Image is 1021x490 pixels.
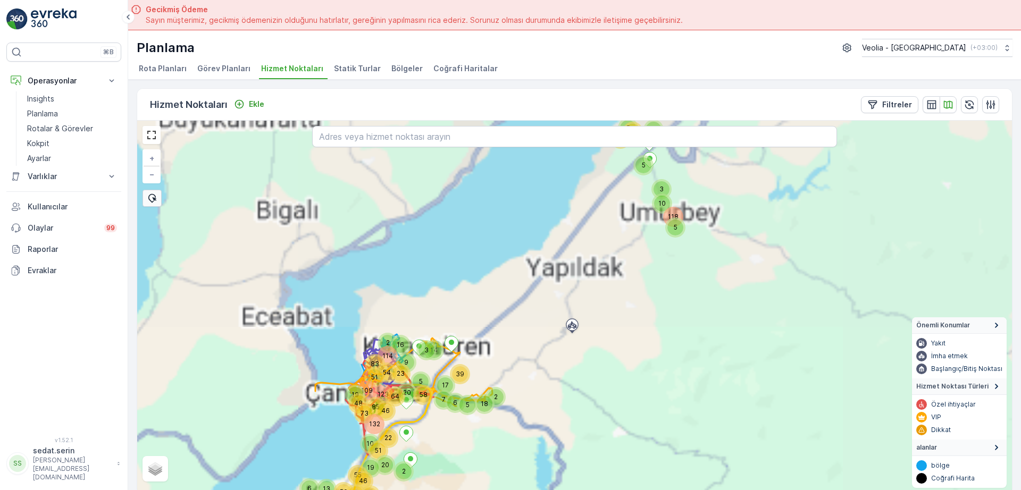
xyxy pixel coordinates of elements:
[302,480,308,487] div: 6
[665,209,681,225] div: 118
[363,460,379,476] div: 19
[28,201,117,212] p: Kullanıcılar
[931,474,975,483] p: Coğrafi Harita
[625,124,641,140] div: 21
[149,154,154,163] span: +
[6,260,121,281] a: Evraklar
[6,196,121,217] a: Kullanıcılar
[367,356,373,362] div: 83
[28,75,100,86] p: Operasyonlar
[356,405,372,421] div: 73
[931,400,976,409] p: Özel ihtiyaçlar
[261,63,323,74] span: Hizmet Noktaları
[6,437,121,443] span: v 1.52.1
[347,387,354,393] div: 19
[419,342,434,358] div: 3
[399,385,415,401] div: 20
[366,416,382,432] div: 132
[23,121,121,136] a: Rotalar & Görevler
[396,463,402,470] div: 2
[23,91,121,106] a: Insights
[396,463,412,479] div: 2
[143,190,162,207] div: Toplu Seçim
[367,399,374,405] div: 85
[380,348,396,364] div: 114
[197,63,250,74] span: Görev Planları
[144,127,160,143] a: View Fullscreen
[380,335,396,351] div: 2
[28,171,100,182] p: Varlıklar
[654,196,670,212] div: 10
[392,366,399,372] div: 23
[370,443,386,459] div: 51
[654,196,660,202] div: 10
[355,473,371,489] div: 46
[27,123,93,134] p: Rotalar & Görevler
[366,369,382,385] div: 51
[362,436,369,442] div: 10
[379,365,395,381] div: 54
[31,9,77,30] img: logo_light-DOdMpM7g.png
[28,265,117,276] p: Evraklar
[419,342,425,349] div: 3
[912,378,1007,395] summary: Hizmet Noktası Türleri
[144,150,160,166] a: Yakınlaştır
[380,348,386,354] div: 114
[398,354,414,370] div: 9
[426,342,442,358] div: 14
[366,369,373,376] div: 51
[476,396,492,412] div: 18
[23,151,121,166] a: Ayarlar
[334,63,381,74] span: Statik Turlar
[882,99,912,110] p: Filtreler
[912,317,1007,334] summary: Önemli Konumlar
[377,457,383,463] div: 20
[436,392,451,408] div: 7
[916,443,937,452] span: alanlar
[146,4,683,15] span: Gecikmiş Ödeme
[347,387,363,403] div: 19
[27,138,49,149] p: Kokpit
[379,365,385,371] div: 54
[861,96,918,113] button: Filtreler
[356,405,363,412] div: 73
[350,395,357,402] div: 48
[6,9,28,30] img: logo
[665,209,672,215] div: 118
[6,445,121,481] button: SSsedat.serin[PERSON_NAME][EMAIL_ADDRESS][DOMAIN_NAME]
[426,342,432,349] div: 14
[375,386,391,402] div: 123
[931,352,968,360] p: İmha etmek
[488,389,494,395] div: 2
[9,455,26,472] div: SS
[437,377,453,393] div: 17
[312,126,837,147] input: Adres veya hizmet noktası arayın
[392,337,408,353] div: 16
[375,386,381,393] div: 123
[654,181,669,197] div: 3
[646,122,652,128] div: 4
[378,403,384,409] div: 46
[447,395,454,401] div: 6
[916,382,989,391] span: Hizmet Noktası Türleri
[620,120,626,126] div: 5
[447,395,463,411] div: 6
[319,481,325,487] div: 13
[146,15,683,26] span: Sayın müşterimiz, gecikmiş ödemenizin olduğunu hatırlatır, gereğinin yapılmasını rica ederiz. Sor...
[33,445,112,456] p: sedat.serin
[433,63,498,74] span: Coğrafi Haritalar
[103,48,114,56] p: ⌘B
[667,219,683,235] div: 5
[230,98,269,111] button: Ekle
[27,94,54,104] p: Insights
[350,467,356,474] div: 55
[459,397,475,413] div: 5
[931,413,941,421] p: VIP
[144,457,167,480] a: Layers
[654,181,660,188] div: 3
[380,335,386,341] div: 2
[377,457,393,473] div: 20
[916,321,970,330] span: Önemli Konumlar
[366,416,373,423] div: 132
[363,460,369,466] div: 19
